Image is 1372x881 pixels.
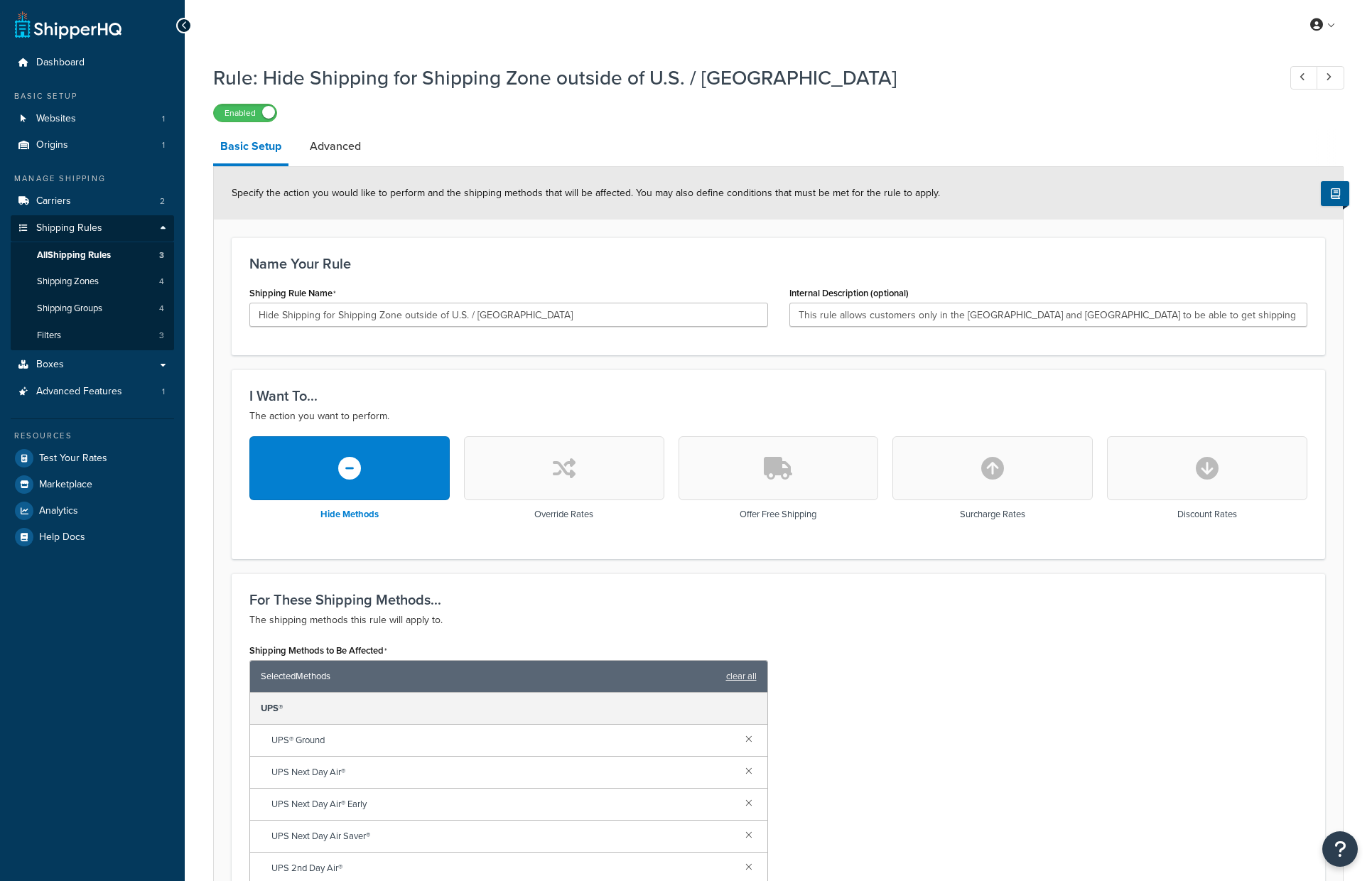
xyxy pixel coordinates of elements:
span: Specify the action you would like to perform and the shipping methods that will be affected. You ... [232,185,940,200]
label: Shipping Rule Name [249,288,336,299]
a: Test Your Rates [11,445,174,471]
a: Help Docs [11,524,174,550]
span: Test Your Rates [39,453,107,465]
span: 4 [159,303,164,315]
span: Shipping Zones [37,276,99,288]
span: UPS Next Day Air® Early [271,794,734,814]
li: Origins [11,132,174,158]
span: UPS Next Day Air® [271,762,734,782]
h3: Override Rates [534,509,593,519]
a: Boxes [11,352,174,378]
li: Carriers [11,188,174,215]
li: Shipping Zones [11,269,174,295]
span: Boxes [36,359,64,371]
li: Shipping Rules [11,215,174,350]
p: The action you want to perform. [249,408,1307,425]
a: Shipping Rules [11,215,174,242]
p: The shipping methods this rule will apply to. [249,612,1307,629]
span: UPS Next Day Air Saver® [271,826,734,846]
a: Origins1 [11,132,174,158]
span: 1 [162,386,165,398]
h3: Offer Free Shipping [740,509,816,519]
div: Resources [11,430,174,442]
span: Websites [36,113,76,125]
h3: Name Your Rule [249,256,1307,271]
label: Shipping Methods to Be Affected [249,645,387,656]
h3: Discount Rates [1177,509,1237,519]
div: Basic Setup [11,90,174,102]
label: Internal Description (optional) [789,288,909,298]
h3: Hide Methods [320,509,379,519]
a: clear all [726,666,757,686]
h3: I Want To... [249,388,1307,404]
a: AllShipping Rules3 [11,242,174,269]
a: Dashboard [11,50,174,76]
h1: Rule: Hide Shipping for Shipping Zone outside of U.S. / [GEOGRAPHIC_DATA] [213,64,1264,92]
span: Analytics [39,505,78,517]
span: Help Docs [39,531,85,544]
button: Show Help Docs [1321,181,1349,206]
span: 4 [159,276,164,288]
a: Shipping Zones4 [11,269,174,295]
a: Filters3 [11,323,174,349]
a: Previous Record [1290,66,1318,90]
a: Next Record [1317,66,1344,90]
a: Marketplace [11,472,174,497]
h3: For These Shipping Methods... [249,592,1307,607]
span: UPS 2nd Day Air® [271,858,734,878]
span: 3 [159,330,164,342]
span: 1 [162,113,165,125]
span: 1 [162,139,165,151]
span: Origins [36,139,68,151]
a: Analytics [11,498,174,524]
span: Selected Methods [261,666,719,686]
button: Open Resource Center [1322,831,1358,867]
a: Basic Setup [213,129,288,166]
span: Carriers [36,195,71,207]
a: Advanced [303,129,368,163]
a: Carriers2 [11,188,174,215]
span: Filters [37,330,61,342]
span: 2 [160,195,165,207]
li: Websites [11,106,174,132]
span: Shipping Rules [36,222,102,234]
div: UPS® [250,693,767,725]
span: Marketplace [39,479,92,491]
span: Dashboard [36,57,85,69]
label: Enabled [214,104,276,121]
span: All Shipping Rules [37,249,111,261]
li: Shipping Groups [11,296,174,322]
span: Shipping Groups [37,303,102,315]
span: 3 [159,249,164,261]
li: Filters [11,323,174,349]
span: UPS® Ground [271,730,734,750]
span: Advanced Features [36,386,122,398]
a: Shipping Groups4 [11,296,174,322]
div: Manage Shipping [11,173,174,185]
a: Advanced Features1 [11,379,174,405]
a: Websites1 [11,106,174,132]
li: Advanced Features [11,379,174,405]
h3: Surcharge Rates [960,509,1025,519]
